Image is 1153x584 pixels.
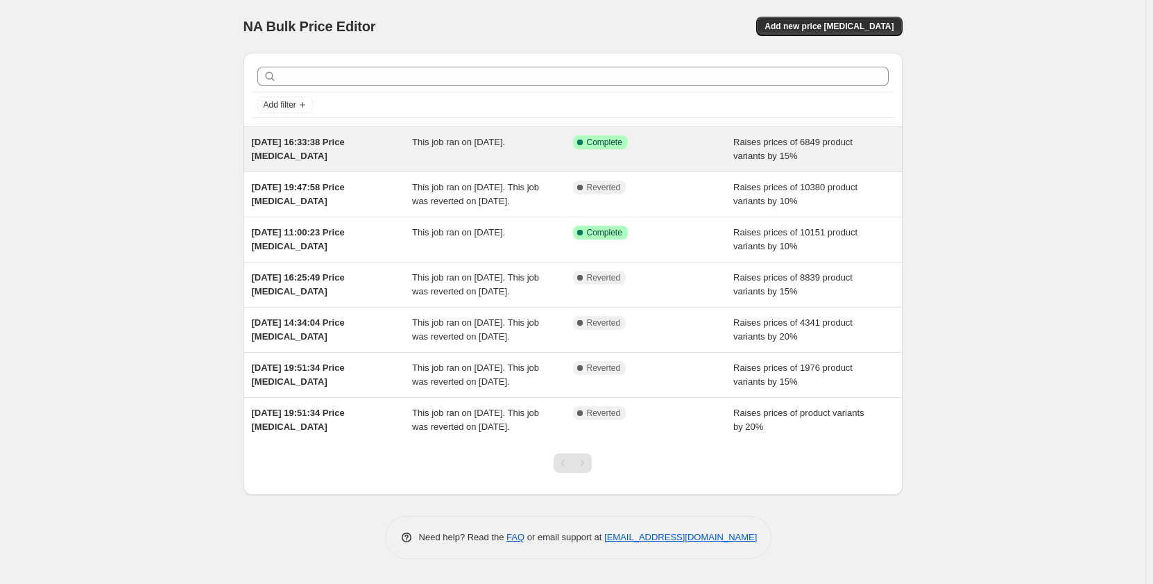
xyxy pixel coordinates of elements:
span: [DATE] 14:34:04 Price [MEDICAL_DATA] [252,317,345,342]
span: [DATE] 11:00:23 Price [MEDICAL_DATA] [252,227,345,251]
span: Raises prices of 10380 product variants by 10% [733,182,857,206]
span: Reverted [587,408,621,419]
span: [DATE] 16:33:38 Price [MEDICAL_DATA] [252,137,345,161]
span: Reverted [587,317,621,328]
button: Add filter [257,97,313,113]
span: Complete [587,137,622,148]
span: Raises prices of product variants by 20% [733,408,864,432]
button: Add new price [MEDICAL_DATA] [756,17,902,36]
span: Raises prices of 1976 product variants by 15% [733,362,853,387]
a: FAQ [506,532,524,542]
span: This job ran on [DATE]. This job was reverted on [DATE]. [412,362,539,387]
span: Raises prices of 6849 product variants by 15% [733,137,853,161]
span: [DATE] 16:25:49 Price [MEDICAL_DATA] [252,272,345,297]
span: Raises prices of 10151 product variants by 10% [733,227,857,251]
span: This job ran on [DATE]. This job was reverted on [DATE]. [412,317,539,342]
span: [DATE] 19:51:34 Price [MEDICAL_DATA] [252,362,345,387]
span: NA Bulk Price Editor [244,19,376,34]
span: Complete [587,227,622,238]
span: Add filter [264,99,296,110]
span: This job ran on [DATE]. [412,227,505,237]
span: Reverted [587,272,621,283]
span: Raises prices of 4341 product variants by 20% [733,317,853,342]
a: [EMAIL_ADDRESS][DOMAIN_NAME] [604,532,757,542]
nav: Pagination [554,453,592,473]
span: Reverted [587,362,621,374]
span: [DATE] 19:51:34 Price [MEDICAL_DATA] [252,408,345,432]
span: Add new price [MEDICAL_DATA] [765,21,894,32]
span: or email support at [524,532,604,542]
span: Need help? Read the [419,532,507,542]
span: This job ran on [DATE]. This job was reverted on [DATE]. [412,408,539,432]
span: Raises prices of 8839 product variants by 15% [733,272,853,297]
span: [DATE] 19:47:58 Price [MEDICAL_DATA] [252,182,345,206]
span: This job ran on [DATE]. This job was reverted on [DATE]. [412,272,539,297]
span: Reverted [587,182,621,193]
span: This job ran on [DATE]. This job was reverted on [DATE]. [412,182,539,206]
span: This job ran on [DATE]. [412,137,505,147]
